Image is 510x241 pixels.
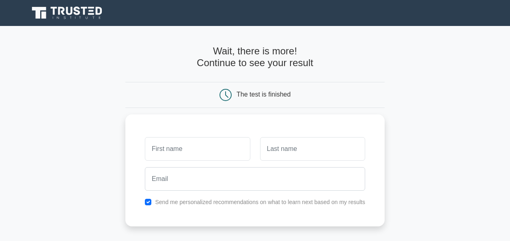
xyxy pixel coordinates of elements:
input: First name [145,137,250,161]
input: Email [145,167,365,191]
div: The test is finished [237,91,291,98]
h4: Wait, there is more! Continue to see your result [125,45,385,69]
input: Last name [260,137,365,161]
label: Send me personalized recommendations on what to learn next based on my results [155,199,365,205]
